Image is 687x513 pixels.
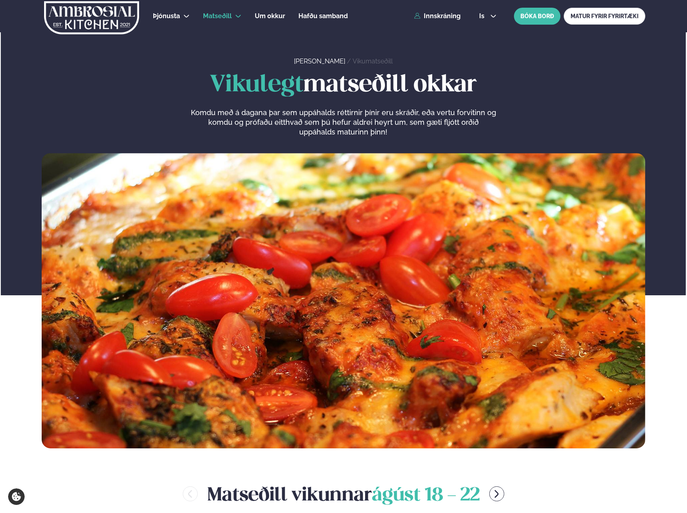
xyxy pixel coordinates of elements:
[347,57,353,65] span: /
[210,74,303,96] span: Vikulegt
[153,11,180,21] a: Þjónusta
[153,12,180,20] span: Þjónusta
[298,12,348,20] span: Hafðu samband
[489,486,504,501] button: menu-btn-right
[190,108,496,137] p: Komdu með á dagana þar sem uppáhalds réttirnir þínir eru skráðir, eða vertu forvitinn og komdu og...
[353,57,393,65] a: Vikumatseðill
[203,12,232,20] span: Matseðill
[8,488,25,505] a: Cookie settings
[42,72,645,98] h1: matseðill okkar
[207,481,480,507] h2: Matseðill vikunnar
[42,153,645,448] img: image alt
[43,1,140,34] img: logo
[414,13,461,20] a: Innskráning
[564,8,645,25] a: MATUR FYRIR FYRIRTÆKI
[372,487,480,505] span: ágúst 18 - 22
[255,12,285,20] span: Um okkur
[514,8,560,25] button: BÓKA BORÐ
[479,13,487,19] span: is
[183,486,198,501] button: menu-btn-left
[203,11,232,21] a: Matseðill
[298,11,348,21] a: Hafðu samband
[473,13,503,19] button: is
[255,11,285,21] a: Um okkur
[294,57,345,65] a: [PERSON_NAME]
